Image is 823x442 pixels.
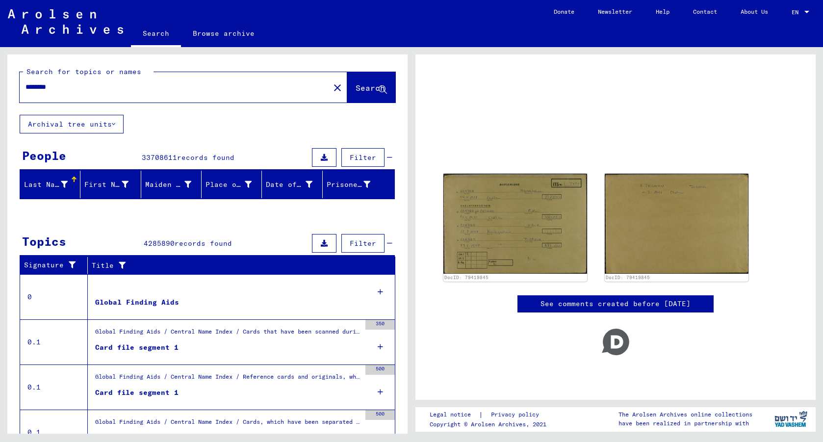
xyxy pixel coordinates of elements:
[444,275,489,280] a: DocID: 79419845
[266,180,312,190] div: Date of Birth
[95,417,360,431] div: Global Finding Aids / Central Name Index / Cards, which have been separated just before or during...
[350,239,376,248] span: Filter
[84,177,140,192] div: First Name
[22,147,66,164] div: People
[20,274,88,319] td: 0
[365,410,395,420] div: 500
[24,177,80,192] div: Last Name
[20,115,124,133] button: Archival tree units
[350,153,376,162] span: Filter
[332,82,343,94] mat-icon: close
[206,180,252,190] div: Place of Birth
[177,153,234,162] span: records found
[540,299,691,309] a: See comments created before [DATE]
[206,177,264,192] div: Place of Birth
[145,180,191,190] div: Maiden Name
[20,364,88,410] td: 0.1
[341,234,385,253] button: Filter
[443,174,587,274] img: 001.jpg
[20,319,88,364] td: 0.1
[772,407,809,431] img: yv_logo.png
[430,420,551,429] p: Copyright © Arolsen Archives, 2021
[8,9,123,34] img: Arolsen_neg.svg
[327,180,370,190] div: Prisoner #
[341,148,385,167] button: Filter
[618,410,752,419] p: The Arolsen Archives online collections
[175,239,232,248] span: records found
[95,297,179,308] div: Global Finding Aids
[347,72,395,103] button: Search
[26,67,141,76] mat-label: Search for topics or names
[92,260,376,271] div: Title
[22,233,66,250] div: Topics
[20,171,80,198] mat-header-cell: Last Name
[323,171,394,198] mat-header-cell: Prisoner #
[262,171,322,198] mat-header-cell: Date of Birth
[95,388,179,398] div: Card file segment 1
[144,239,175,248] span: 4285890
[792,9,802,16] span: EN
[95,342,179,353] div: Card file segment 1
[618,419,752,428] p: have been realized in partnership with
[328,78,347,97] button: Clear
[24,260,80,270] div: Signature
[95,372,360,386] div: Global Finding Aids / Central Name Index / Reference cards and originals, which have been discove...
[327,177,383,192] div: Prisoner #
[84,180,128,190] div: First Name
[606,275,650,280] a: DocID: 79419845
[365,365,395,375] div: 500
[430,410,479,420] a: Legal notice
[430,410,551,420] div: |
[266,177,324,192] div: Date of Birth
[80,171,141,198] mat-header-cell: First Name
[365,320,395,330] div: 350
[202,171,262,198] mat-header-cell: Place of Birth
[356,83,385,93] span: Search
[483,410,551,420] a: Privacy policy
[141,171,202,198] mat-header-cell: Maiden Name
[181,22,266,45] a: Browse archive
[92,258,386,273] div: Title
[605,174,748,274] img: 002.jpg
[142,153,177,162] span: 33708611
[131,22,181,47] a: Search
[24,180,68,190] div: Last Name
[95,327,360,341] div: Global Finding Aids / Central Name Index / Cards that have been scanned during first sequential m...
[24,258,90,273] div: Signature
[145,177,204,192] div: Maiden Name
